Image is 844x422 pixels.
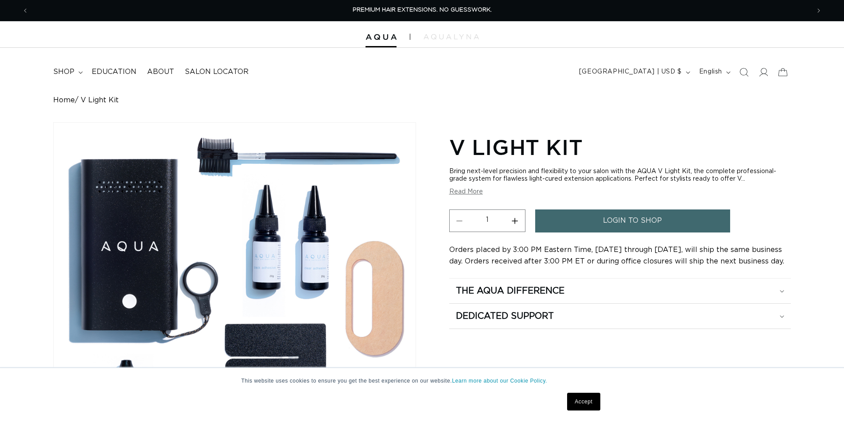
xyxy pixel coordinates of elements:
[449,246,784,265] span: Orders placed by 3:00 PM Eastern Time, [DATE] through [DATE], will ship the same business day. Or...
[53,96,791,105] nav: breadcrumbs
[48,62,86,82] summary: shop
[86,62,142,82] a: Education
[179,62,254,82] a: Salon Locator
[452,378,547,384] a: Learn more about our Cookie Policy.
[147,67,174,77] span: About
[535,209,730,232] a: login to shop
[142,62,179,82] a: About
[53,96,75,105] a: Home
[699,67,722,77] span: English
[92,67,136,77] span: Education
[449,188,483,196] button: Read More
[694,64,734,81] button: English
[16,2,35,19] button: Previous announcement
[449,279,791,303] summary: The Aqua Difference
[81,96,119,105] span: V Light Kit
[449,133,791,161] h1: V Light Kit
[424,34,479,39] img: aqualyna.com
[567,393,600,410] a: Accept
[449,304,791,329] summary: Dedicated Support
[734,62,754,82] summary: Search
[449,168,791,183] div: Bring next-level precision and flexibility to your salon with the AQUA V Light Kit, the complete ...
[366,34,397,40] img: Aqua Hair Extensions
[185,67,249,77] span: Salon Locator
[603,209,662,232] span: login to shop
[456,310,554,322] h2: Dedicated Support
[809,2,828,19] button: Next announcement
[456,285,564,297] h2: The Aqua Difference
[574,64,694,81] button: [GEOGRAPHIC_DATA] | USD $
[353,7,492,13] span: PREMIUM HAIR EXTENSIONS. NO GUESSWORK.
[241,377,603,385] p: This website uses cookies to ensure you get the best experience on our website.
[579,67,682,77] span: [GEOGRAPHIC_DATA] | USD $
[53,67,74,77] span: shop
